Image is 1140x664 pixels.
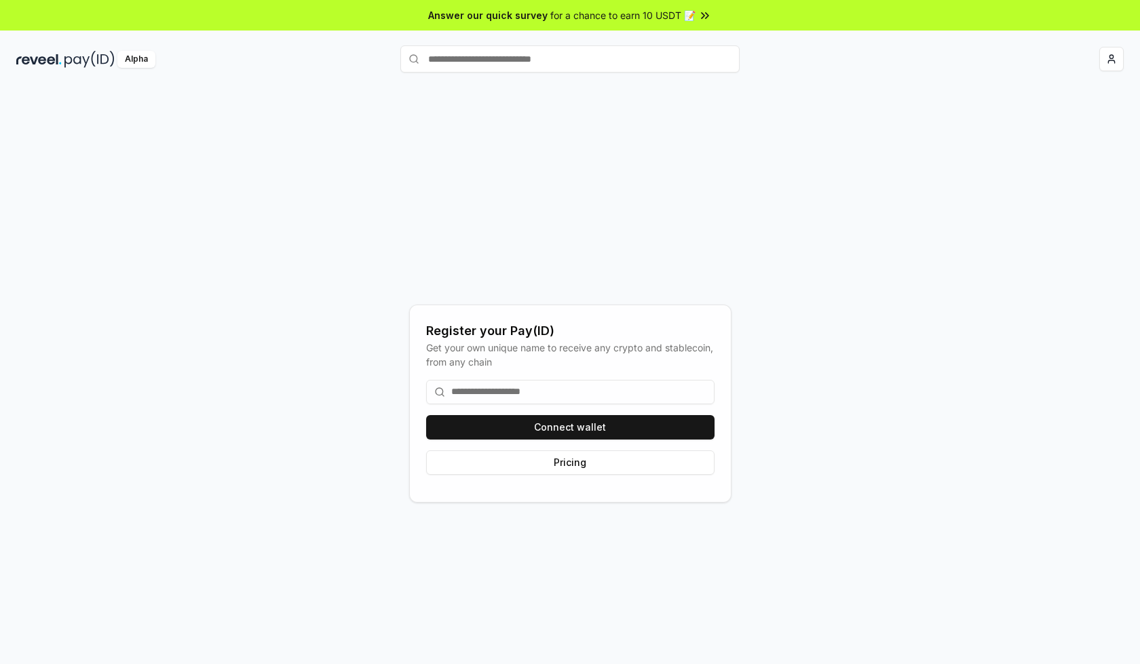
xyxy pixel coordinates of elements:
[426,340,715,369] div: Get your own unique name to receive any crypto and stablecoin, from any chain
[426,415,715,440] button: Connect wallet
[550,8,696,22] span: for a chance to earn 10 USDT 📝
[426,321,715,340] div: Register your Pay(ID)
[16,51,62,68] img: reveel_dark
[117,51,155,68] div: Alpha
[64,51,115,68] img: pay_id
[426,450,715,475] button: Pricing
[428,8,548,22] span: Answer our quick survey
